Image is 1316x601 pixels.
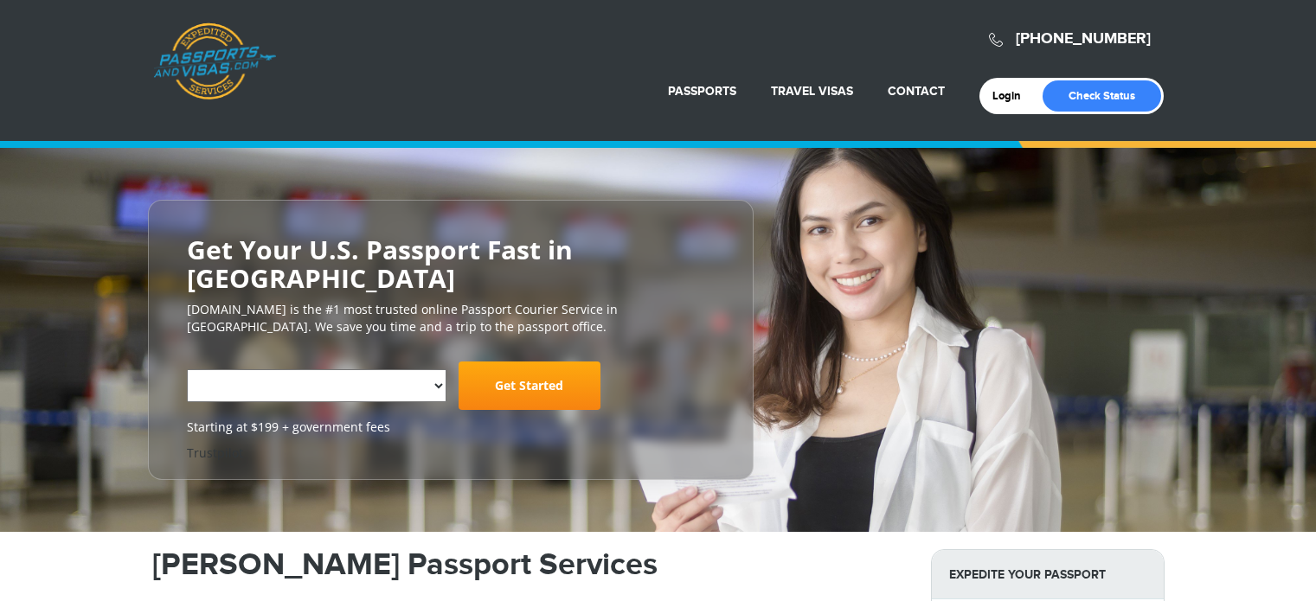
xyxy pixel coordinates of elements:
[153,22,276,100] a: Passports & [DOMAIN_NAME]
[187,235,715,292] h2: Get Your U.S. Passport Fast in [GEOGRAPHIC_DATA]
[1043,80,1161,112] a: Check Status
[888,84,945,99] a: Contact
[668,84,736,99] a: Passports
[459,361,600,410] a: Get Started
[992,89,1033,103] a: Login
[187,301,715,336] p: [DOMAIN_NAME] is the #1 most trusted online Passport Courier Service in [GEOGRAPHIC_DATA]. We sav...
[187,419,715,436] span: Starting at $199 + government fees
[187,444,243,461] a: Trustpilot
[152,549,905,580] h1: [PERSON_NAME] Passport Services
[1016,29,1151,48] a: [PHONE_NUMBER]
[771,84,853,99] a: Travel Visas
[932,550,1164,599] strong: Expedite Your Passport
